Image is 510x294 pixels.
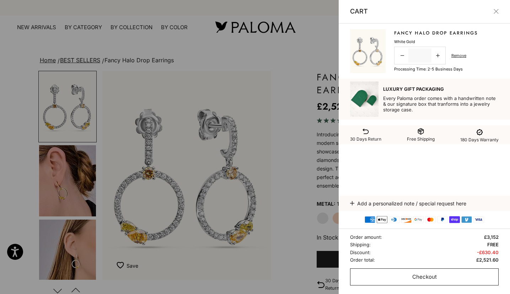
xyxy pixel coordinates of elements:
[350,256,375,264] span: Order total:
[350,249,371,256] span: Discount:
[350,29,386,73] img: #WhiteGold
[407,136,435,142] span: Free Shipping
[383,95,499,112] p: Every Paloma order comes with a handwritten note & our signature box that tranforms into a jewelr...
[474,127,485,137] img: warranty-term-svgrepo-com.svg
[350,82,379,117] img: box_2.jpg
[350,136,381,142] span: 30 Days Return
[451,52,466,59] a: Remove
[408,48,431,63] input: Change quantity
[362,128,369,135] img: return-svgrepo-com.svg
[350,241,371,248] span: Shipping:
[350,268,499,285] button: Checkout
[394,38,415,45] p: White Gold
[350,233,382,241] span: Order amount:
[394,30,478,37] a: Fancy Halo Drop Earrings
[484,233,499,241] span: £3,152
[412,273,437,282] span: Checkout
[350,6,368,17] p: Cart
[460,137,499,142] span: 180 Days Warranty
[394,66,463,72] p: Processing time: 2-5 business days
[383,86,499,92] p: Luxury Gift Packaging
[350,196,499,211] button: Add a personalized note / special request here
[477,249,499,256] span: -£630.40
[487,241,499,248] span: FREE
[417,128,424,135] img: shipping-box-01-svgrepo-com.svg
[476,256,499,264] span: £2,521.60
